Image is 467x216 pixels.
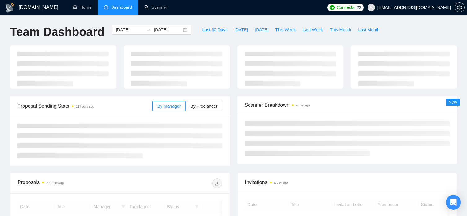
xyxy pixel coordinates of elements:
span: user [369,5,373,10]
button: [DATE] [231,25,251,35]
span: Dashboard [111,5,132,10]
span: Invitations [245,178,450,186]
div: Open Intercom Messenger [446,195,461,210]
button: This Week [272,25,299,35]
h1: Team Dashboard [10,25,104,39]
input: Start date [116,26,144,33]
span: By manager [157,104,181,109]
button: setting [455,2,465,12]
button: Last Week [299,25,326,35]
time: 21 hours ago [46,181,64,185]
span: New [448,100,457,105]
span: This Week [275,26,296,33]
span: [DATE] [255,26,268,33]
span: By Freelancer [190,104,217,109]
div: Proposals [18,178,120,188]
span: swap-right [146,27,151,32]
a: searchScanner [144,5,167,10]
span: Last Month [358,26,379,33]
span: Connects: [337,4,355,11]
time: a day ago [296,104,310,107]
span: Last 30 Days [202,26,227,33]
span: Last Week [302,26,323,33]
span: Scanner Breakdown [245,101,450,109]
button: This Month [326,25,355,35]
button: Last 30 Days [199,25,231,35]
span: 22 [357,4,361,11]
button: [DATE] [251,25,272,35]
img: upwork-logo.png [330,5,335,10]
time: 21 hours ago [76,105,94,108]
span: [DATE] [234,26,248,33]
span: This Month [330,26,351,33]
span: dashboard [104,5,108,9]
span: Proposal Sending Stats [17,102,152,110]
img: logo [5,3,15,13]
a: homeHome [73,5,91,10]
span: to [146,27,151,32]
button: Last Month [355,25,383,35]
a: setting [455,5,465,10]
time: a day ago [274,181,288,184]
input: End date [154,26,182,33]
